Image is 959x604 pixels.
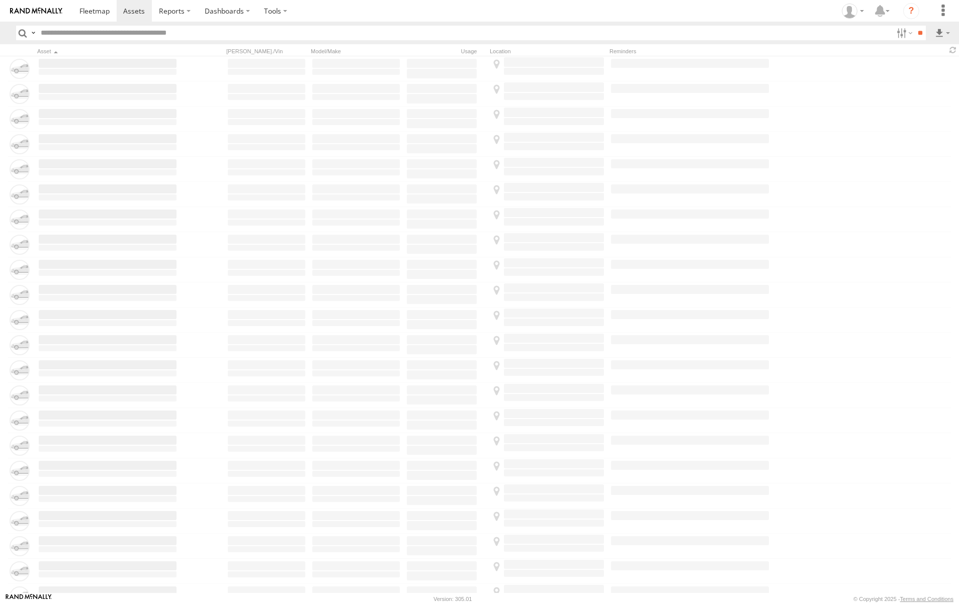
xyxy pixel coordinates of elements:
[405,48,486,55] div: Usage
[6,594,52,604] a: Visit our Website
[900,596,953,602] a: Terms and Conditions
[934,26,951,40] label: Export results as...
[893,26,914,40] label: Search Filter Options
[947,45,959,55] span: Refresh
[838,4,867,19] div: Carlos Vazquez
[29,26,37,40] label: Search Query
[226,48,307,55] div: [PERSON_NAME]./Vin
[311,48,401,55] div: Model/Make
[853,596,953,602] div: © Copyright 2025 -
[490,48,605,55] div: Location
[903,3,919,19] i: ?
[433,596,472,602] div: Version: 305.01
[609,48,770,55] div: Reminders
[37,48,178,55] div: Click to Sort
[10,8,62,15] img: rand-logo.svg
